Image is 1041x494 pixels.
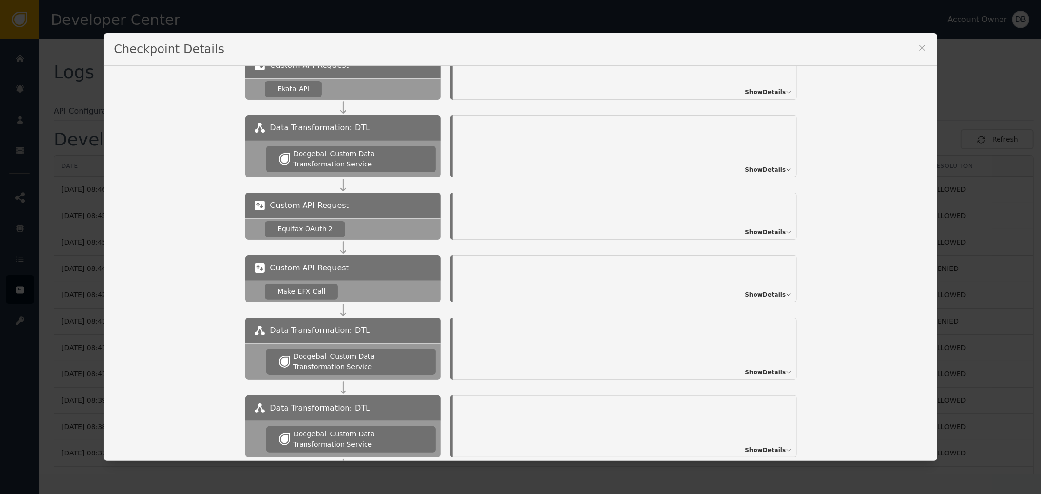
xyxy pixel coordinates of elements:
div: Equifax OAuth 2 [277,224,333,234]
span: Custom API Request [270,262,349,274]
div: Ekata API [277,84,309,94]
span: Custom API Request [270,200,349,211]
div: Dodgeball Custom Data Transformation Service [293,149,424,169]
div: Dodgeball Custom Data Transformation Service [293,351,424,372]
span: Data Transformation: DTL [270,402,370,414]
span: Show Details [745,88,786,97]
span: Show Details [745,165,786,174]
span: Data Transformation: DTL [270,325,370,336]
div: Make EFX Call [277,287,325,297]
span: Data Transformation: DTL [270,122,370,134]
span: Show Details [745,368,786,377]
div: Dodgeball Custom Data Transformation Service [293,429,424,450]
div: Checkpoint Details [104,33,937,66]
span: Show Details [745,290,786,299]
span: Show Details [745,446,786,454]
span: Show Details [745,228,786,237]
